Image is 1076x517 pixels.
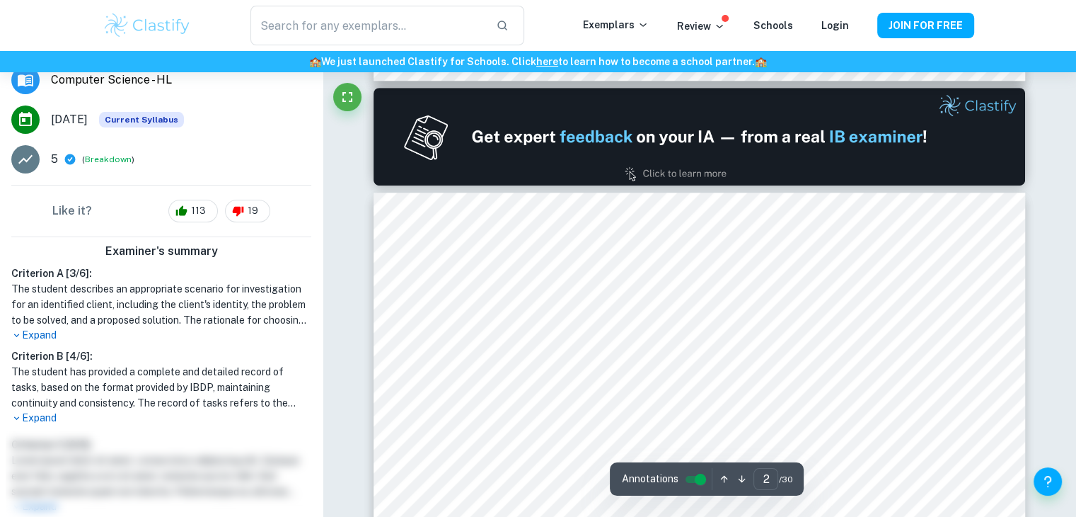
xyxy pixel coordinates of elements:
[11,411,311,426] p: Expand
[240,204,266,218] span: 19
[99,112,184,127] div: This exemplar is based on the current syllabus. Feel free to refer to it for inspiration/ideas wh...
[3,54,1073,69] h6: We just launched Clastify for Schools. Click to learn how to become a school partner.
[6,243,317,260] h6: Examiner's summary
[250,6,484,45] input: Search for any exemplars...
[168,200,218,222] div: 113
[11,364,311,411] h1: The student has provided a complete and detailed record of tasks, based on the format provided by...
[82,153,134,166] span: ( )
[583,17,649,33] p: Exemplars
[753,20,793,31] a: Schools
[51,151,58,168] p: 5
[183,204,214,218] span: 113
[51,111,88,128] span: [DATE]
[1034,467,1062,496] button: Help and Feedback
[677,18,725,34] p: Review
[11,348,311,364] h6: Criterion B [ 4 / 6 ]:
[333,83,361,111] button: Fullscreen
[51,72,311,89] span: Computer Science - HL
[11,281,311,328] h1: The student describes an appropriate scenario for investigation for an identified client, includi...
[11,328,311,343] p: Expand
[99,112,184,127] span: Current Syllabus
[225,200,270,222] div: 19
[103,11,192,40] img: Clastify logo
[877,13,974,38] button: JOIN FOR FREE
[85,153,132,166] button: Breakdown
[309,56,321,67] span: 🏫
[536,56,558,67] a: here
[821,20,849,31] a: Login
[621,472,678,487] span: Annotations
[755,56,767,67] span: 🏫
[374,88,1026,186] img: Ad
[778,473,792,486] span: / 30
[11,266,311,281] h6: Criterion A [ 3 / 6 ]:
[52,203,92,220] h6: Like it?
